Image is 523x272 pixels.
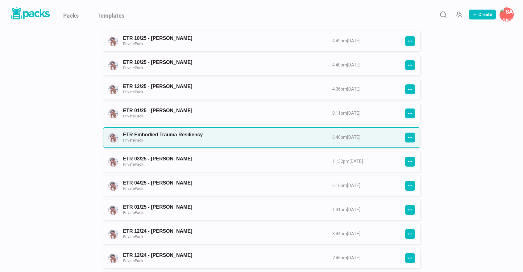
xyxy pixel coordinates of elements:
[9,6,51,21] img: Packs logo
[453,8,465,21] button: Manage Team Invites
[500,7,514,22] button: Savina Tilmann
[469,10,496,19] button: Create Pack
[437,8,449,21] button: Search
[9,6,51,23] a: Packs logo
